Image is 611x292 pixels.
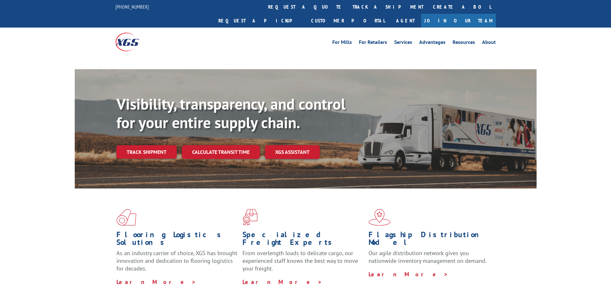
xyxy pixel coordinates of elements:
[453,40,475,47] a: Resources
[116,94,345,132] b: Visibility, transparency, and control for your entire supply chain.
[369,271,448,278] a: Learn More >
[265,145,320,159] a: XGS ASSISTANT
[359,40,387,47] a: For Retailers
[116,209,136,226] img: xgs-icon-total-supply-chain-intelligence-red
[482,40,496,47] a: About
[242,231,364,249] h1: Specialized Freight Experts
[115,4,149,10] a: [PHONE_NUMBER]
[116,278,196,286] a: Learn More >
[369,231,490,249] h1: Flagship Distribution Model
[419,40,446,47] a: Advantages
[116,145,177,159] a: Track shipment
[394,40,412,47] a: Services
[242,249,364,278] p: From overlength loads to delicate cargo, our experienced staff knows the best way to move your fr...
[306,14,390,28] a: Customer Portal
[390,14,421,28] a: Agent
[242,209,258,226] img: xgs-icon-focused-on-flooring-red
[116,249,237,272] span: As an industry carrier of choice, XGS has brought innovation and dedication to flooring logistics...
[369,209,391,226] img: xgs-icon-flagship-distribution-model-red
[369,249,487,264] span: Our agile distribution network gives you nationwide inventory management on demand.
[182,145,260,159] a: Calculate transit time
[242,278,322,286] a: Learn More >
[116,231,238,249] h1: Flooring Logistics Solutions
[214,14,306,28] a: Request a pickup
[421,14,496,28] a: Join Our Team
[332,40,352,47] a: For Mills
